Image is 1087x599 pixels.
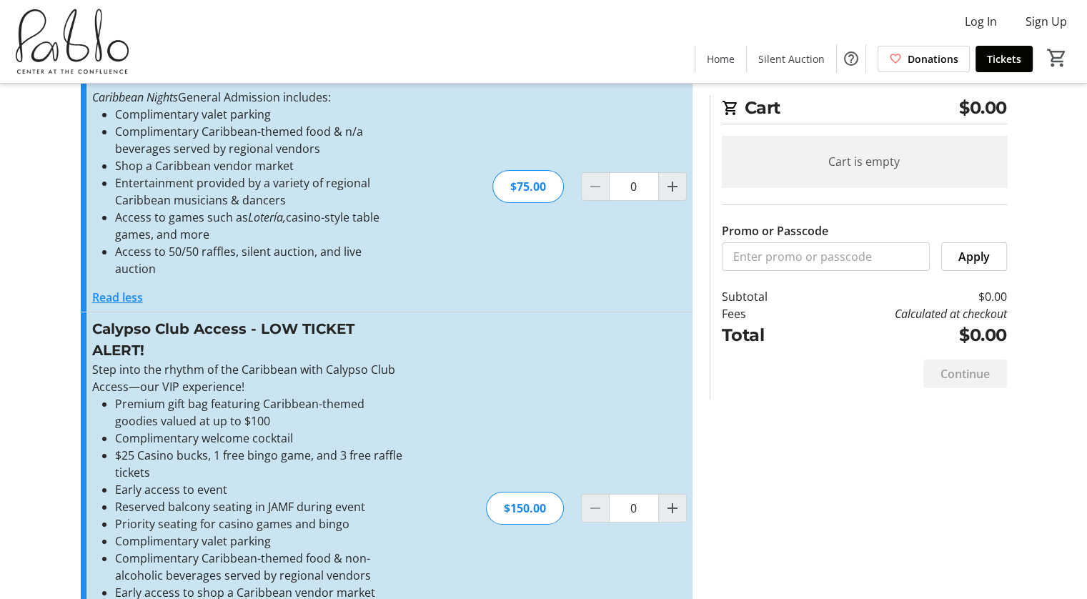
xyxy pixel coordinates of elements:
li: Priority seating for casino games and bingo [115,515,404,533]
a: Donations [878,46,970,72]
span: Apply [958,248,990,265]
button: Log In [953,10,1008,33]
p: General Admission includes: [92,89,404,106]
button: Help [837,44,865,73]
li: Shop a Caribbean vendor market [115,157,404,174]
td: Calculated at checkout [804,305,1006,322]
li: Reserved balcony seating in JAMF during event [115,498,404,515]
td: $0.00 [804,322,1006,348]
span: Donations [908,51,958,66]
span: Tickets [987,51,1021,66]
img: Pablo Center's Logo [9,6,136,77]
span: Home [707,51,735,66]
td: Fees [722,305,805,322]
span: Sign Up [1026,13,1067,30]
input: Calypso Club Access - LOW TICKET ALERT! Quantity [609,494,659,523]
div: $150.00 [486,492,564,525]
span: $0.00 [959,95,1007,121]
li: Complimentary welcome cocktail [115,430,404,447]
span: Log In [965,13,997,30]
label: Promo or Passcode [722,222,828,239]
button: Read less [92,289,143,306]
a: Tickets [976,46,1033,72]
li: Early access to event [115,481,404,498]
li: Access to 50/50 raffles, silent auction, and live auction [115,243,404,277]
td: Total [722,322,805,348]
li: Premium gift bag featuring Caribbean-themed goodies valued at up to $100 [115,395,404,430]
button: Cart [1044,45,1070,71]
div: Cart is empty [722,136,1007,187]
button: Apply [941,242,1007,271]
h2: Cart [722,95,1007,124]
li: Complimentary valet parking [115,533,404,550]
button: Increment by one [659,495,686,522]
li: Complimentary Caribbean-themed food & n/a beverages served by regional vendors [115,123,404,157]
button: Increment by one [659,173,686,200]
span: Silent Auction [758,51,825,66]
p: Step into the rhythm of the Caribbean with Calypso Club Access—our VIP experience! [92,361,404,395]
td: Subtotal [722,288,805,305]
td: $0.00 [804,288,1006,305]
a: Silent Auction [747,46,836,72]
em: Lotería, [248,209,286,225]
a: Home [695,46,746,72]
button: Sign Up [1014,10,1078,33]
li: Complimentary valet parking [115,106,404,123]
div: $75.00 [492,170,564,203]
li: Entertainment provided by a variety of regional Caribbean musicians & dancers [115,174,404,209]
input: General Admission Quantity [609,172,659,201]
li: $25 Casino bucks, 1 free bingo game, and 3 free raffle tickets [115,447,404,481]
li: Complimentary Caribbean-themed food & non-alcoholic beverages served by regional vendors [115,550,404,584]
input: Enter promo or passcode [722,242,930,271]
li: Access to games such as casino-style table games, and more [115,209,404,243]
h3: Calypso Club Access - LOW TICKET ALERT! [92,318,404,361]
em: Caribbean Nights [92,89,178,105]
